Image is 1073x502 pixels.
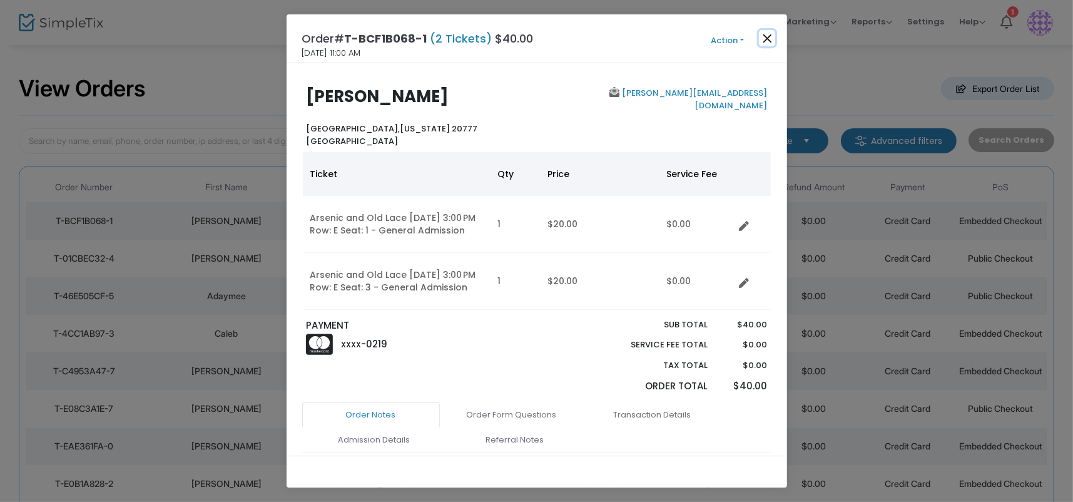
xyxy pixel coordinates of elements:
[659,253,735,310] td: $0.00
[602,319,708,331] p: Sub total
[541,152,659,196] th: Price
[602,359,708,372] p: Tax Total
[306,123,400,135] span: [GEOGRAPHIC_DATA],
[306,319,531,333] p: PAYMENT
[303,152,491,196] th: Ticket
[759,30,775,46] button: Close
[443,402,581,428] a: Order Form Questions
[303,196,491,253] td: Arsenic and Old Lace [DATE] 3:00 PM Row: E Seat: 1 - General Admission
[303,152,771,310] div: Data table
[720,339,767,351] p: $0.00
[303,253,491,310] td: Arsenic and Old Lace [DATE] 3:00 PM Row: E Seat: 3 - General Admission
[720,359,767,372] p: $0.00
[659,196,735,253] td: $0.00
[342,339,362,350] span: XXXX
[305,427,443,453] a: Admission Details
[541,253,659,310] td: $20.00
[446,427,584,453] a: Referral Notes
[690,34,765,48] button: Action
[306,123,477,147] b: [US_STATE] 20777 [GEOGRAPHIC_DATA]
[302,30,534,47] h4: Order# $40.00
[619,87,767,111] a: [PERSON_NAME][EMAIL_ADDRESS][DOMAIN_NAME]
[427,31,496,46] span: (2 Tickets)
[491,152,541,196] th: Qty
[302,47,361,59] span: [DATE] 11:00 AM
[491,196,541,253] td: 1
[491,253,541,310] td: 1
[720,379,767,394] p: $40.00
[362,337,388,351] span: -0219
[720,319,767,331] p: $40.00
[345,31,427,46] span: T-BCF1B068-1
[302,402,440,428] a: Order Notes
[541,196,659,253] td: $20.00
[602,339,708,351] p: Service Fee Total
[306,85,449,108] b: [PERSON_NAME]
[584,402,721,428] a: Transaction Details
[659,152,735,196] th: Service Fee
[602,379,708,394] p: Order Total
